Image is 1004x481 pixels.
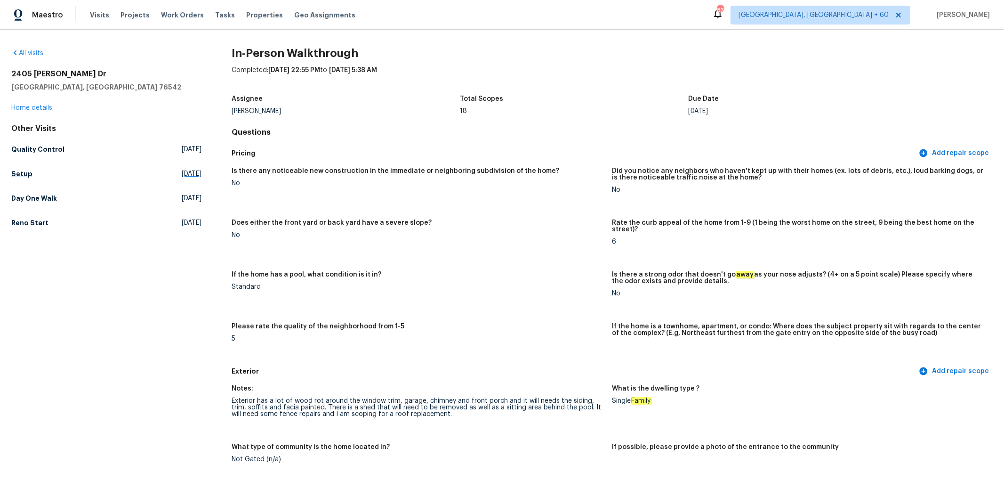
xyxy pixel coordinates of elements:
[232,148,917,158] h5: Pricing
[460,108,688,114] div: 18
[232,128,993,137] h4: Questions
[688,108,916,114] div: [DATE]
[612,398,985,404] div: Single
[120,10,150,20] span: Projects
[11,218,48,228] h5: Reno Start
[612,238,985,245] div: 6
[294,10,355,20] span: Geo Assignments
[268,67,320,73] span: [DATE] 22:55 PM
[232,456,604,463] div: Not Gated (n/a)
[232,108,460,114] div: [PERSON_NAME]
[11,145,64,154] h5: Quality Control
[917,363,993,380] button: Add repair scope
[232,168,559,174] h5: Is there any noticeable new construction in the immediate or neighboring subdivision of the home?
[11,169,32,179] h5: Setup
[232,220,432,226] h5: Does either the front yard or back yard have a severe slope?
[612,290,985,297] div: No
[11,194,57,203] h5: Day One Walk
[232,49,993,58] h2: In-Person Walkthrough
[460,96,503,102] h5: Total Scopes
[736,271,755,278] em: away
[612,444,839,450] h5: If possible, please provide a photo of the entrance to the community
[232,96,263,102] h5: Assignee
[11,50,43,57] a: All visits
[182,194,201,203] span: [DATE]
[688,96,719,102] h5: Due Date
[232,367,917,376] h5: Exterior
[612,168,985,181] h5: Did you notice any neighbors who haven't kept up with their homes (ex. lots of debris, etc.), lou...
[232,271,381,278] h5: If the home has a pool, what condition is it in?
[232,323,404,330] h5: Please rate the quality of the neighborhood from 1-5
[612,220,985,233] h5: Rate the curb appeal of the home from 1-9 (1 being the worst home on the street, 9 being the best...
[933,10,990,20] span: [PERSON_NAME]
[232,385,253,392] h5: Notes:
[182,218,201,228] span: [DATE]
[921,147,989,159] span: Add repair scope
[329,67,377,73] span: [DATE] 5:38 AM
[612,271,985,285] h5: Is there a strong odor that doesn't go as your nose adjusts? (4+ on a 5 point scale) Please speci...
[631,397,651,405] em: Family
[232,284,604,290] div: Standard
[612,323,985,336] h5: If the home is a townhome, apartment, or condo: Where does the subject property sit with regards ...
[917,145,993,162] button: Add repair scope
[921,366,989,377] span: Add repair scope
[232,444,390,450] h5: What type of community is the home located in?
[232,180,604,187] div: No
[11,105,52,111] a: Home details
[215,12,235,18] span: Tasks
[90,10,109,20] span: Visits
[11,82,201,92] h5: [GEOGRAPHIC_DATA], [GEOGRAPHIC_DATA] 76542
[11,124,201,133] div: Other Visits
[32,10,63,20] span: Maestro
[11,141,201,158] a: Quality Control[DATE]
[11,214,201,231] a: Reno Start[DATE]
[739,10,889,20] span: [GEOGRAPHIC_DATA], [GEOGRAPHIC_DATA] + 60
[182,169,201,179] span: [DATE]
[246,10,283,20] span: Properties
[11,165,201,182] a: Setup[DATE]
[11,190,201,207] a: Day One Walk[DATE]
[232,335,604,342] div: 5
[161,10,204,20] span: Work Orders
[232,232,604,238] div: No
[717,6,723,15] div: 830
[232,65,993,90] div: Completed: to
[182,145,201,154] span: [DATE]
[11,69,201,79] h2: 2405 [PERSON_NAME] Dr
[232,398,604,417] div: Exterior has a lot of wood rot around the window trim, garage, chimney and front porch and it wil...
[612,187,985,193] div: No
[612,385,700,392] h5: What is the dwelling type ?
